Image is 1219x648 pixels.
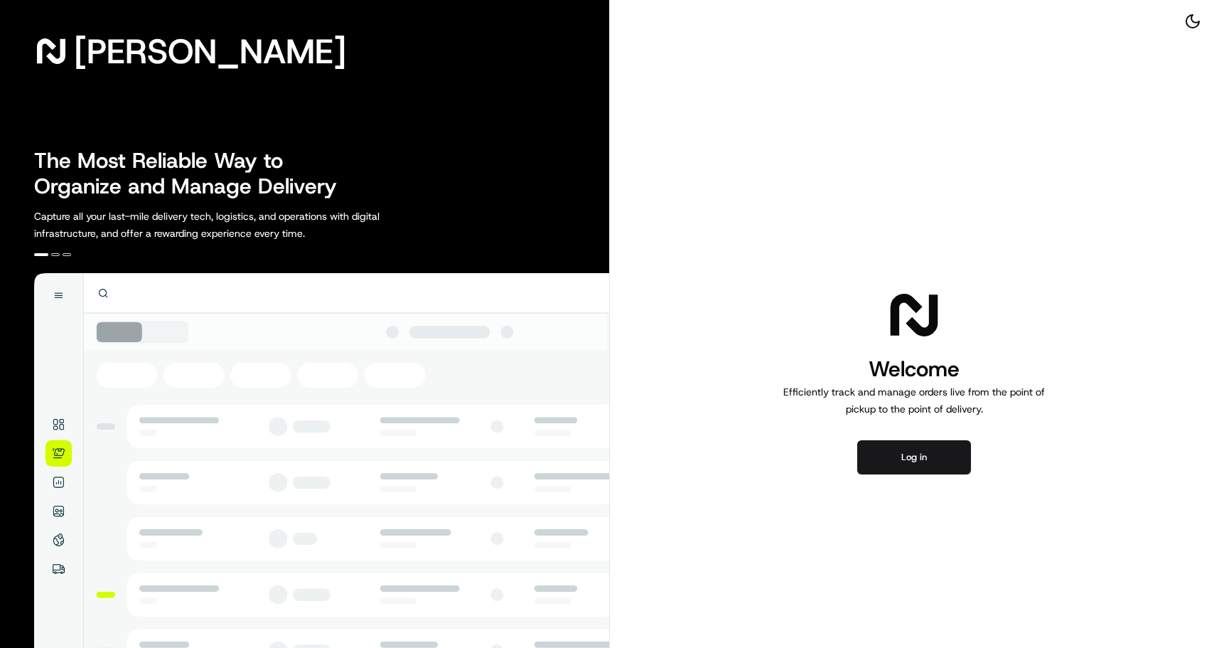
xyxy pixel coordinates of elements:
[34,148,353,199] h2: The Most Reliable Way to Organize and Manage Delivery
[857,440,971,474] button: Log in
[778,383,1051,418] p: Efficiently track and manage orders live from the point of pickup to the point of delivery.
[778,355,1051,383] h1: Welcome
[74,37,346,65] span: [PERSON_NAME]
[34,208,444,242] p: Capture all your last-mile delivery tech, logistics, and operations with digital infrastructure, ...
